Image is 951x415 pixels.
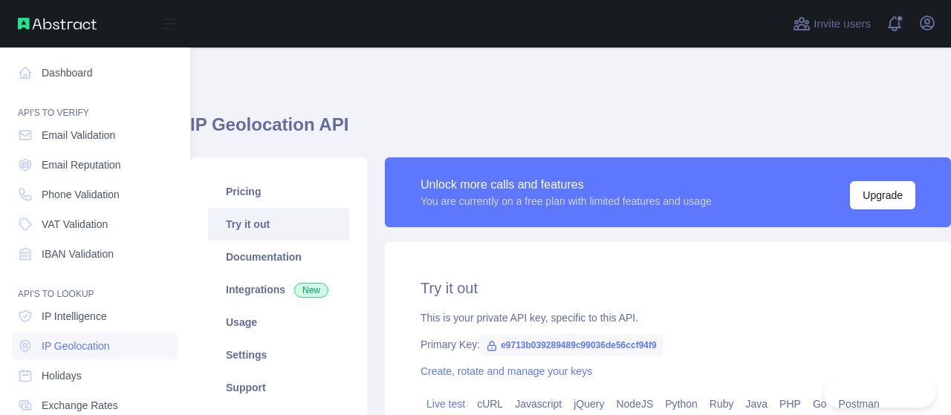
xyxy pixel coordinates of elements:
a: IBAN Validation [12,241,178,267]
a: Holidays [12,362,178,389]
span: New [294,283,328,298]
img: Abstract API [18,18,97,30]
div: API'S TO LOOKUP [12,270,178,300]
a: Email Reputation [12,151,178,178]
div: API'S TO VERIFY [12,89,178,119]
div: This is your private API key, specific to this API. [421,310,915,325]
a: Support [208,371,349,404]
a: IP Geolocation [12,333,178,359]
a: Email Validation [12,122,178,148]
a: Pricing [208,175,349,208]
span: VAT Validation [42,217,108,232]
a: Try it out [208,208,349,241]
a: Phone Validation [12,181,178,208]
a: Usage [208,306,349,339]
a: Documentation [208,241,349,273]
span: IP Geolocation [42,339,110,353]
button: Invite users [790,12,874,36]
span: Invite users [814,16,871,33]
h2: Try it out [421,278,915,298]
span: Email Reputation [42,157,121,172]
div: Unlock more calls and features [421,176,712,194]
div: You are currently on a free plan with limited features and usage [421,194,712,209]
a: VAT Validation [12,211,178,238]
span: Holidays [42,368,82,383]
span: Email Validation [42,128,115,143]
span: IP Intelligence [42,309,107,324]
button: Upgrade [850,181,915,209]
a: Create, rotate and manage your keys [421,365,592,377]
span: Exchange Rates [42,398,118,413]
span: e9713b039289489c99036de56ccf94f9 [480,334,663,356]
a: IP Intelligence [12,303,178,330]
h1: IP Geolocation API [190,113,951,148]
a: Dashboard [12,59,178,86]
span: IBAN Validation [42,246,114,261]
div: Primary Key: [421,337,915,352]
a: Integrations New [208,273,349,306]
iframe: Toggle Customer Support [824,376,936,408]
a: Settings [208,339,349,371]
span: Phone Validation [42,187,120,202]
